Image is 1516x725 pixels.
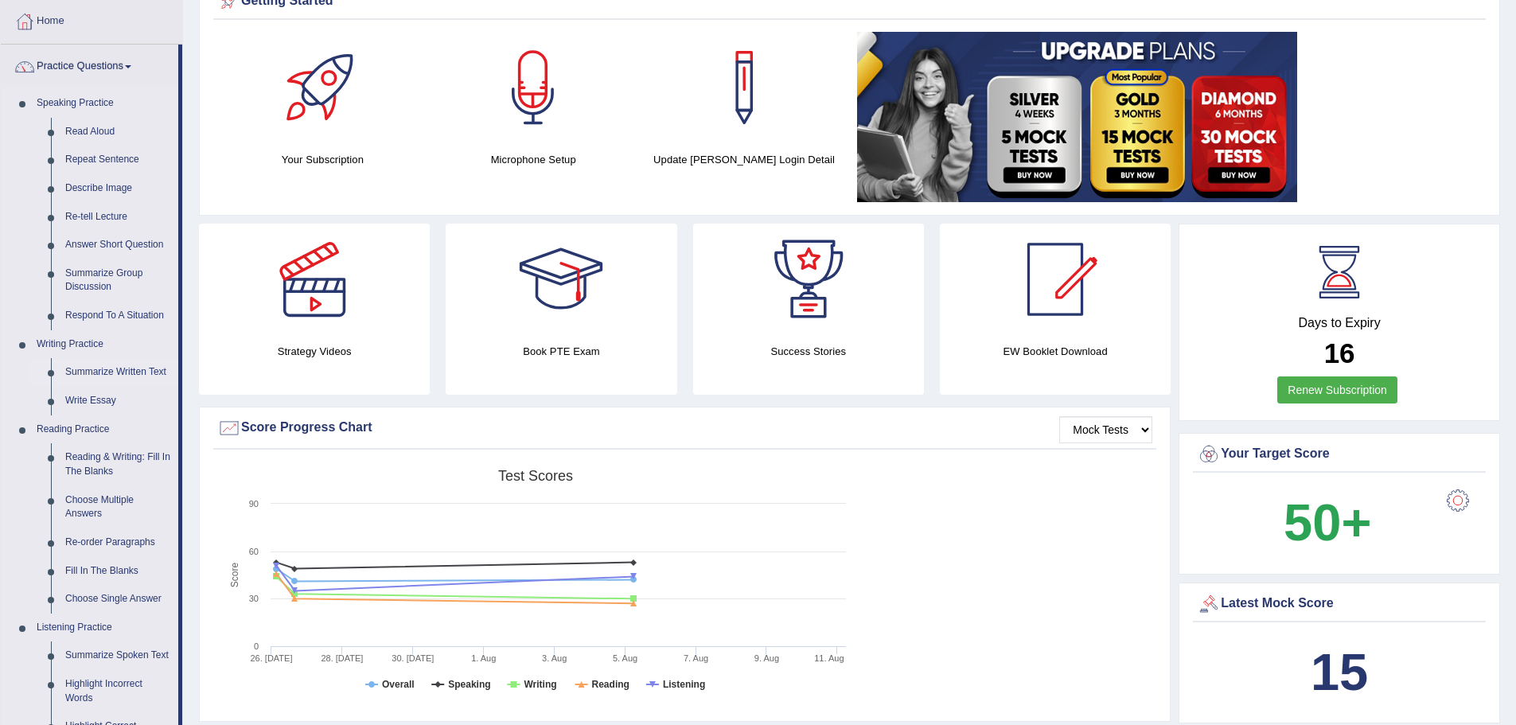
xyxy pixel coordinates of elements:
[1311,643,1368,701] b: 15
[58,486,178,528] a: Choose Multiple Answers
[542,653,567,663] tspan: 3. Aug
[229,563,240,588] tspan: Score
[382,679,415,690] tspan: Overall
[448,679,490,690] tspan: Speaking
[58,174,178,203] a: Describe Image
[1324,337,1355,368] b: 16
[1197,592,1482,616] div: Latest Mock Score
[29,330,178,359] a: Writing Practice
[249,594,259,603] text: 30
[251,653,293,663] tspan: 26. [DATE]
[58,528,178,557] a: Re-order Paragraphs
[592,679,629,690] tspan: Reading
[1197,316,1482,330] h4: Days to Expiry
[249,547,259,556] text: 60
[58,670,178,712] a: Highlight Incorrect Words
[58,146,178,174] a: Repeat Sentence
[857,32,1297,202] img: small5.jpg
[58,231,178,259] a: Answer Short Question
[684,653,708,663] tspan: 7. Aug
[754,653,779,663] tspan: 9. Aug
[498,468,573,484] tspan: Test scores
[29,415,178,444] a: Reading Practice
[1,45,178,84] a: Practice Questions
[1197,442,1482,466] div: Your Target Score
[58,557,178,586] a: Fill In The Blanks
[58,641,178,670] a: Summarize Spoken Text
[58,118,178,146] a: Read Aloud
[693,343,924,360] h4: Success Stories
[29,614,178,642] a: Listening Practice
[58,443,178,485] a: Reading & Writing: Fill In The Blanks
[471,653,496,663] tspan: 1. Aug
[58,203,178,232] a: Re-tell Lecture
[940,343,1171,360] h4: EW Booklet Download
[446,343,676,360] h4: Book PTE Exam
[254,641,259,651] text: 0
[199,343,430,360] h4: Strategy Videos
[1277,376,1397,403] a: Renew Subscription
[58,259,178,302] a: Summarize Group Discussion
[249,499,259,509] text: 90
[1284,493,1371,552] b: 50+
[225,151,420,168] h4: Your Subscription
[524,679,556,690] tspan: Writing
[217,416,1152,440] div: Score Progress Chart
[58,585,178,614] a: Choose Single Answer
[58,358,178,387] a: Summarize Written Text
[392,653,434,663] tspan: 30. [DATE]
[58,387,178,415] a: Write Essay
[613,653,637,663] tspan: 5. Aug
[58,302,178,330] a: Respond To A Situation
[29,89,178,118] a: Speaking Practice
[814,653,844,663] tspan: 11. Aug
[321,653,363,663] tspan: 28. [DATE]
[436,151,631,168] h4: Microphone Setup
[647,151,842,168] h4: Update [PERSON_NAME] Login Detail
[663,679,705,690] tspan: Listening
